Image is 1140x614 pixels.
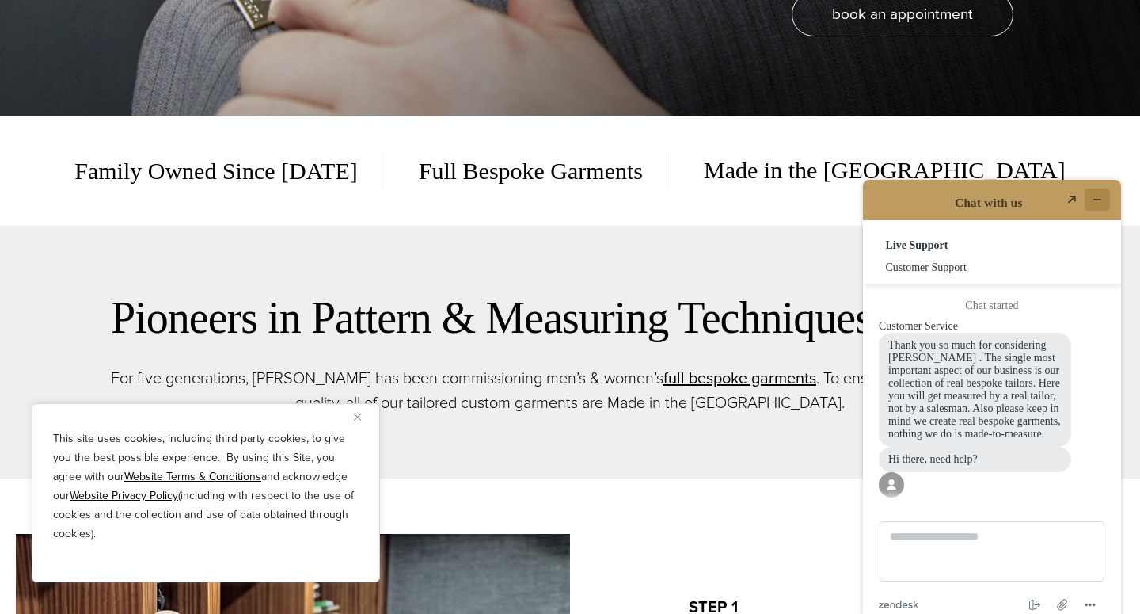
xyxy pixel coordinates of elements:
[74,152,382,190] span: Family Owned Since [DATE]
[844,161,1140,614] iframe: Find more information here
[178,435,203,454] button: End chat
[206,434,231,455] button: Attach file
[124,468,261,485] a: Website Terms & Conditions
[354,407,373,426] button: Close
[832,2,973,25] span: book an appointment
[111,366,1029,415] p: For five generations, [PERSON_NAME] has been commissioning men’s & women’s . To ensure the highes...
[35,11,67,25] span: Chat
[395,152,667,190] span: Full Bespoke Garments
[111,289,1029,346] h2: Pioneers in Pattern & Measuring Techniques
[234,435,259,454] button: Menu
[354,414,361,421] img: Close
[680,151,1066,190] span: Made in the [GEOGRAPHIC_DATA]
[663,366,816,390] a: full bespoke garments
[70,487,178,504] a: Website Privacy Policy
[53,429,359,543] p: This site uses cookies, including third party cookies, to give you the best possible experience. ...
